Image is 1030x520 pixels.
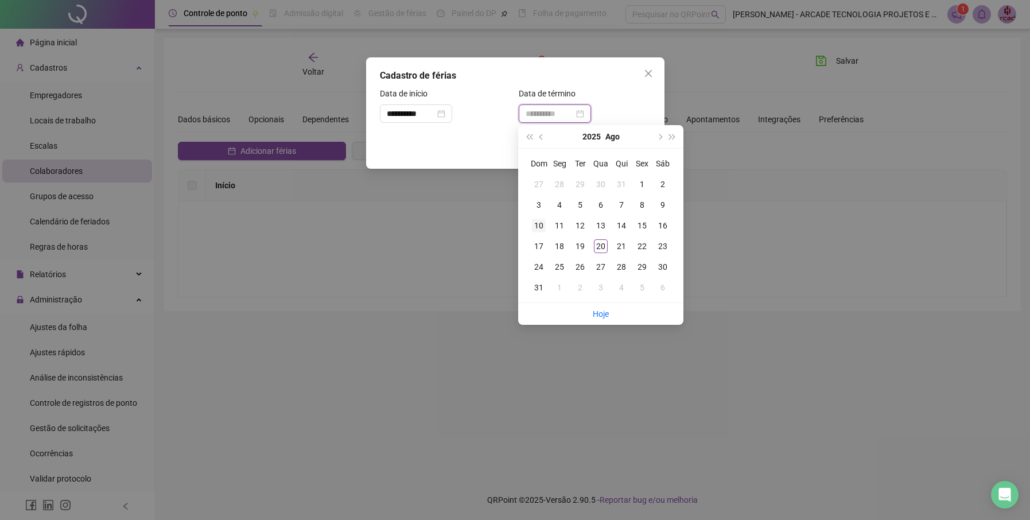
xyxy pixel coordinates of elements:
[632,174,652,195] td: 2025-08-01
[635,239,649,253] div: 22
[528,277,549,298] td: 2025-08-31
[573,198,587,212] div: 5
[532,260,546,274] div: 24
[573,260,587,274] div: 26
[656,239,670,253] div: 23
[615,239,628,253] div: 21
[611,215,632,236] td: 2025-08-14
[532,239,546,253] div: 17
[632,195,652,215] td: 2025-08-08
[590,174,611,195] td: 2025-07-30
[590,195,611,215] td: 2025-08-06
[590,236,611,257] td: 2025-08-20
[528,195,549,215] td: 2025-08-03
[553,239,566,253] div: 18
[656,219,670,232] div: 16
[632,153,652,174] th: Sex
[632,277,652,298] td: 2025-09-05
[532,219,546,232] div: 10
[611,257,632,277] td: 2025-08-28
[570,236,590,257] td: 2025-08-19
[528,236,549,257] td: 2025-08-17
[594,281,608,294] div: 3
[594,198,608,212] div: 6
[535,125,548,148] button: prev-year
[549,257,570,277] td: 2025-08-25
[553,281,566,294] div: 1
[573,219,587,232] div: 12
[380,87,435,100] label: Data de início
[652,174,673,195] td: 2025-08-02
[590,277,611,298] td: 2025-09-03
[594,239,608,253] div: 20
[652,236,673,257] td: 2025-08-23
[523,125,535,148] button: super-prev-year
[644,69,653,78] span: close
[519,87,583,100] label: Data de término
[590,153,611,174] th: Qua
[639,64,658,83] button: Close
[532,177,546,191] div: 27
[611,195,632,215] td: 2025-08-07
[573,239,587,253] div: 19
[570,195,590,215] td: 2025-08-05
[656,260,670,274] div: 30
[380,69,651,83] div: Cadastro de férias
[611,174,632,195] td: 2025-07-31
[549,277,570,298] td: 2025-09-01
[652,153,673,174] th: Sáb
[632,215,652,236] td: 2025-08-15
[656,281,670,294] div: 6
[653,125,666,148] button: next-year
[528,153,549,174] th: Dom
[549,153,570,174] th: Seg
[652,277,673,298] td: 2025-09-06
[570,153,590,174] th: Ter
[528,215,549,236] td: 2025-08-10
[594,177,608,191] div: 30
[570,277,590,298] td: 2025-09-02
[615,177,628,191] div: 31
[594,260,608,274] div: 27
[553,219,566,232] div: 11
[549,215,570,236] td: 2025-08-11
[528,257,549,277] td: 2025-08-24
[590,257,611,277] td: 2025-08-27
[666,125,679,148] button: super-next-year
[553,260,566,274] div: 25
[570,215,590,236] td: 2025-08-12
[549,236,570,257] td: 2025-08-18
[582,125,601,148] button: year panel
[635,177,649,191] div: 1
[528,174,549,195] td: 2025-07-27
[635,219,649,232] div: 15
[632,236,652,257] td: 2025-08-22
[611,236,632,257] td: 2025-08-21
[615,281,628,294] div: 4
[573,177,587,191] div: 29
[570,257,590,277] td: 2025-08-26
[635,260,649,274] div: 29
[635,281,649,294] div: 5
[549,195,570,215] td: 2025-08-04
[593,309,609,319] a: Hoje
[553,177,566,191] div: 28
[532,198,546,212] div: 3
[656,177,670,191] div: 2
[615,260,628,274] div: 28
[549,174,570,195] td: 2025-07-28
[991,481,1019,509] div: Open Intercom Messenger
[553,198,566,212] div: 4
[615,219,628,232] div: 14
[652,257,673,277] td: 2025-08-30
[605,125,620,148] button: month panel
[611,153,632,174] th: Qui
[632,257,652,277] td: 2025-08-29
[570,174,590,195] td: 2025-07-29
[594,219,608,232] div: 13
[652,195,673,215] td: 2025-08-09
[635,198,649,212] div: 8
[590,215,611,236] td: 2025-08-13
[652,215,673,236] td: 2025-08-16
[611,277,632,298] td: 2025-09-04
